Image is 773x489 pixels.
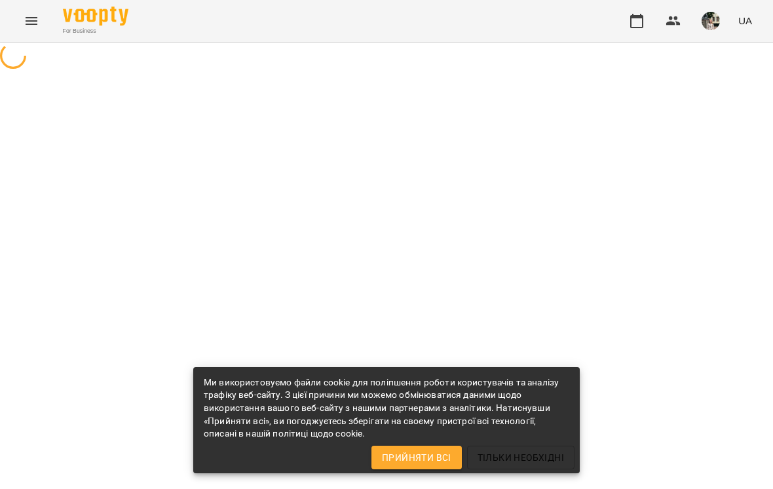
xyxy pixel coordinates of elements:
[733,9,757,33] button: UA
[738,14,752,28] span: UA
[63,27,128,35] span: For Business
[702,12,720,30] img: cf4d6eb83d031974aacf3fedae7611bc.jpeg
[16,5,47,37] button: Menu
[63,7,128,26] img: Voopty Logo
